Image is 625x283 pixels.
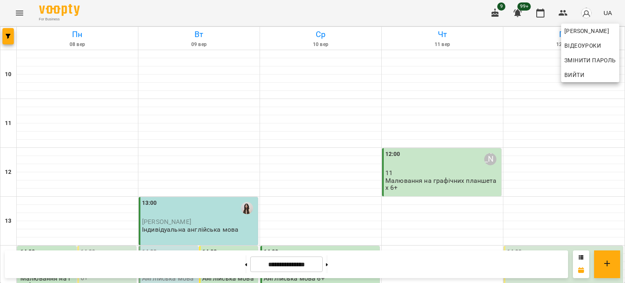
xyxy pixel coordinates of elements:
span: Змінити пароль [564,55,616,65]
a: [PERSON_NAME] [561,24,619,38]
span: Вийти [564,70,584,80]
a: Відеоуроки [561,38,604,53]
button: Вийти [561,68,619,82]
span: [PERSON_NAME] [564,26,616,36]
a: Змінити пароль [561,53,619,68]
span: Відеоуроки [564,41,601,50]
